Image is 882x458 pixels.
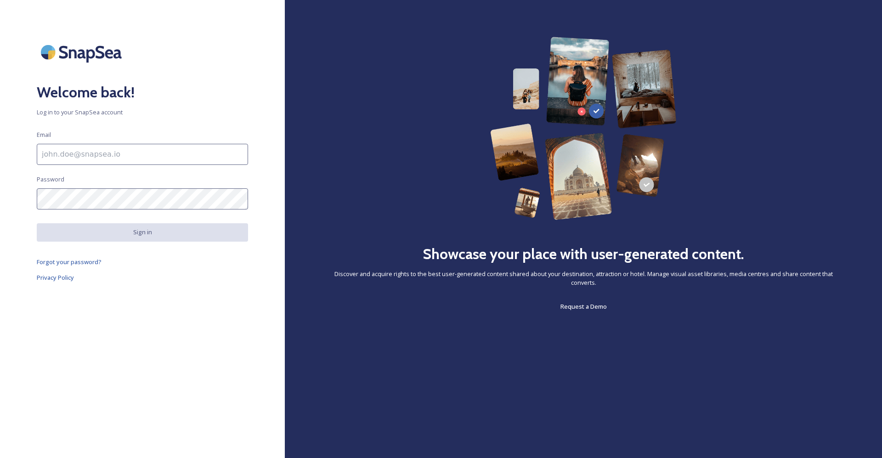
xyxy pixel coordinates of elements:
[37,175,64,184] span: Password
[37,223,248,241] button: Sign in
[37,273,74,282] span: Privacy Policy
[423,243,744,265] h2: Showcase your place with user-generated content.
[560,302,607,311] span: Request a Demo
[37,258,102,266] span: Forgot your password?
[37,37,129,68] img: SnapSea Logo
[37,272,248,283] a: Privacy Policy
[560,301,607,312] a: Request a Demo
[490,37,677,220] img: 63b42ca75bacad526042e722_Group%20154-p-800.png
[37,81,248,103] h2: Welcome back!
[37,144,248,165] input: john.doe@snapsea.io
[37,108,248,117] span: Log in to your SnapSea account
[322,270,845,287] span: Discover and acquire rights to the best user-generated content shared about your destination, att...
[37,256,248,267] a: Forgot your password?
[37,130,51,139] span: Email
